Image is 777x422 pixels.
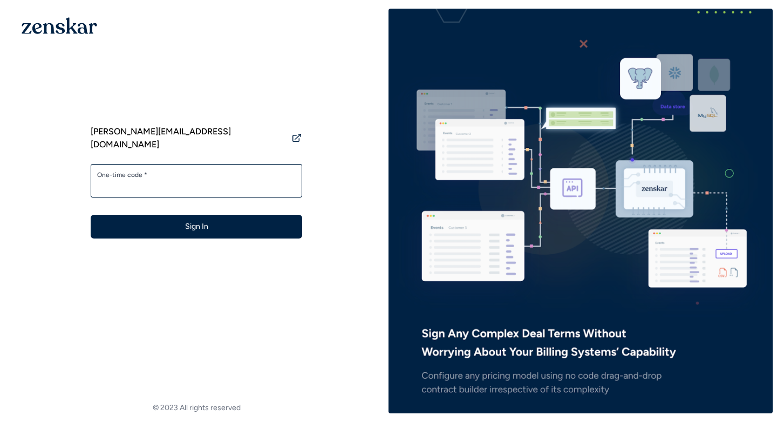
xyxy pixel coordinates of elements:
label: One-time code * [97,171,296,179]
button: Sign In [91,215,302,239]
span: [PERSON_NAME][EMAIL_ADDRESS][DOMAIN_NAME] [91,125,287,151]
footer: © 2023 All rights reserved [4,403,388,413]
img: 1OGAJ2xQqyY4LXKgY66KYq0eOWRCkrZdAb3gUhuVAqdWPZE9SRJmCz+oDMSn4zDLXe31Ii730ItAGKgCKgCCgCikA4Av8PJUP... [22,17,97,34]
